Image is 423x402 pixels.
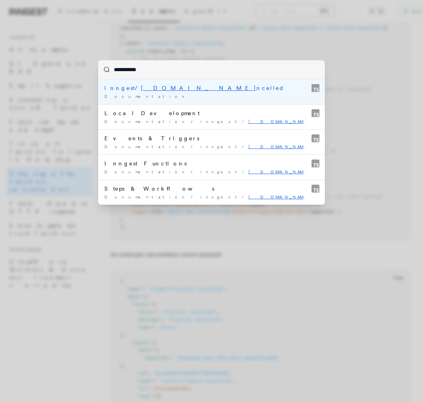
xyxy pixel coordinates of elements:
span: Documentation [104,195,187,199]
mark: [DOMAIN_NAME] [249,195,317,199]
span: / [191,144,197,149]
span: inngest/ ncelled [200,119,363,124]
div: Events & Triggers [104,134,319,142]
span: / [191,169,197,174]
div: Inngest Functions [104,160,319,167]
div: Local Development [104,109,319,117]
div: inngest/ ncelled [104,84,319,92]
span: Documentation [104,169,187,174]
span: Documentation [104,144,187,149]
span: / [191,195,197,199]
mark: [DOMAIN_NAME] [249,169,317,174]
mark: [DOMAIN_NAME] [141,85,256,91]
span: Documentation [104,94,187,99]
span: inngest/ ncelled [200,195,363,199]
span: inngest/ ncelled [200,144,363,149]
span: / [191,119,197,124]
span: inngest/ ncelled [200,169,363,174]
mark: [DOMAIN_NAME] [249,144,317,149]
mark: [DOMAIN_NAME] [249,119,317,124]
span: Documentation [104,119,187,124]
div: Steps & Workflows [104,185,319,193]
